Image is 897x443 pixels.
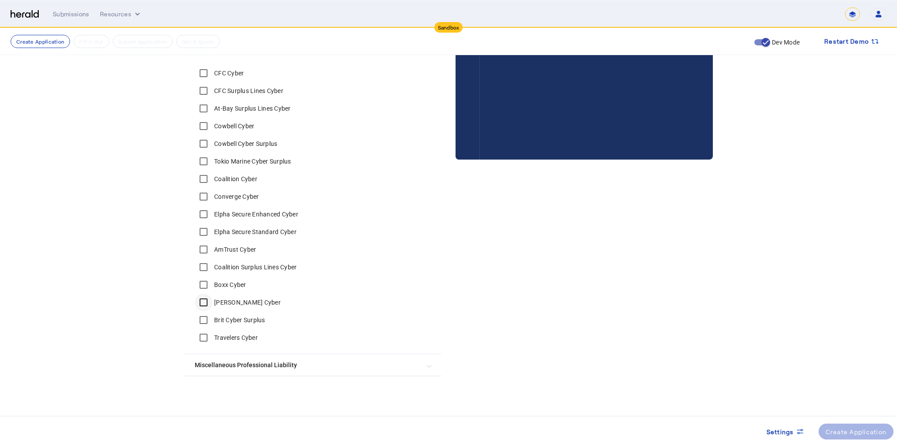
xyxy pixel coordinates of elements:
[212,122,254,130] label: Cowbell Cyber
[176,35,220,48] button: Get A Quote
[760,424,812,439] button: Settings
[74,35,109,48] button: Fill it Out
[212,298,281,307] label: [PERSON_NAME] Cyber
[212,104,291,113] label: At-Bay Surplus Lines Cyber
[212,263,297,272] label: Coalition Surplus Lines Cyber
[11,35,70,48] button: Create Application
[212,333,258,342] label: Travelers Cyber
[212,227,297,236] label: Elpha Secure Standard Cyber
[824,36,869,47] span: Restart Demo
[11,10,39,19] img: Herald Logo
[195,361,420,370] mat-panel-title: Miscellaneous Professional Liability
[212,139,277,148] label: Cowbell Cyber Surplus
[184,64,441,354] div: Cyber Risk
[212,316,265,324] label: Brit Cyber Surplus
[100,10,142,19] button: Resources dropdown menu
[212,86,283,95] label: CFC Surplus Lines Cyber
[212,69,244,78] label: CFC Cyber
[212,157,291,166] label: Tokio Marine Cyber Surplus
[212,210,298,219] label: Elpha Secure Enhanced Cyber
[113,35,173,48] button: Submit Application
[212,280,246,289] label: Boxx Cyber
[212,245,256,254] label: AmTrust Cyber
[434,22,463,33] div: Sandbox
[53,10,89,19] div: Submissions
[770,38,800,47] label: Dev Mode
[212,192,259,201] label: Converge Cyber
[456,1,713,142] herald-code-block: /applications
[184,354,441,376] mat-expansion-panel-header: Miscellaneous Professional Liability
[767,427,794,436] span: Settings
[817,34,886,49] button: Restart Demo
[212,175,257,183] label: Coalition Cyber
